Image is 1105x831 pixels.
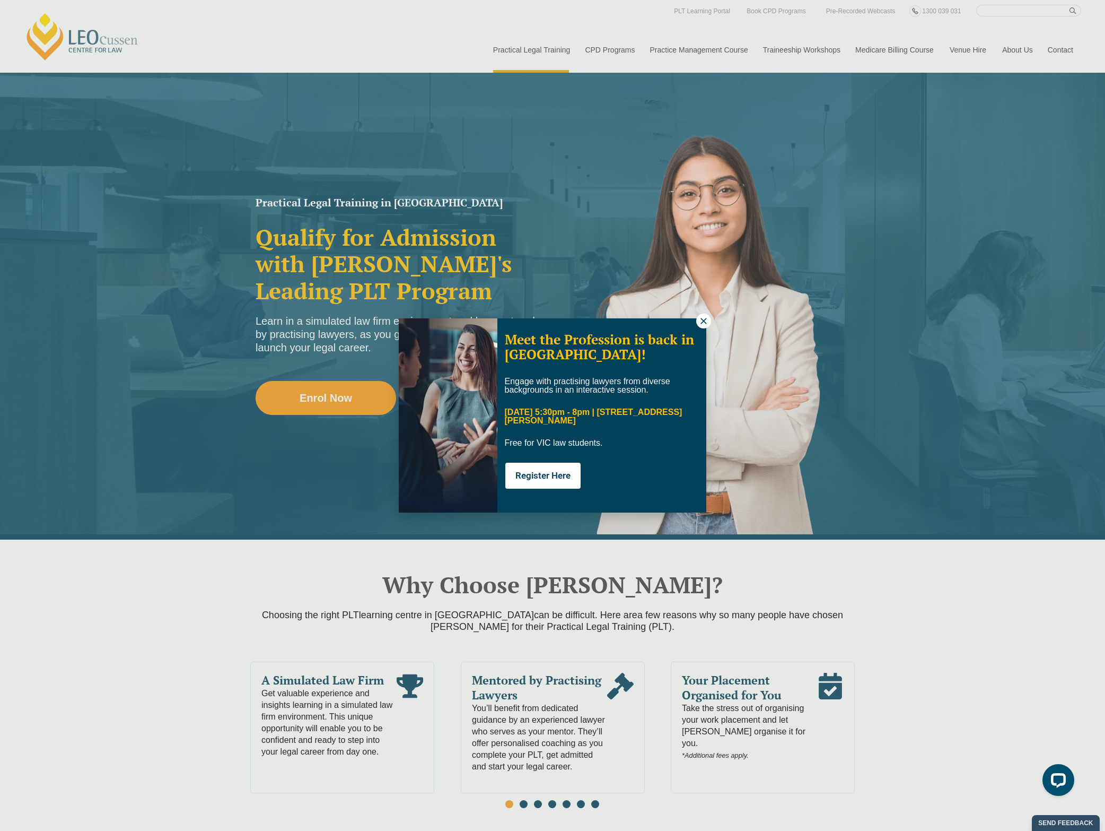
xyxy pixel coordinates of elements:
span: Engage with practising lawyers from diverse backgrounds in an interactive session. [505,377,670,394]
span: Meet the Profession is back in [GEOGRAPHIC_DATA]! [505,331,694,363]
span: Free for VIC law students. [505,438,603,447]
span: [DATE] 5:30pm - 8pm | [STREET_ADDRESS][PERSON_NAME] [505,408,682,425]
iframe: LiveChat chat widget [1034,760,1078,804]
button: Close [696,314,711,328]
button: Register Here [505,463,581,489]
img: Soph-popup.JPG [399,318,497,513]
